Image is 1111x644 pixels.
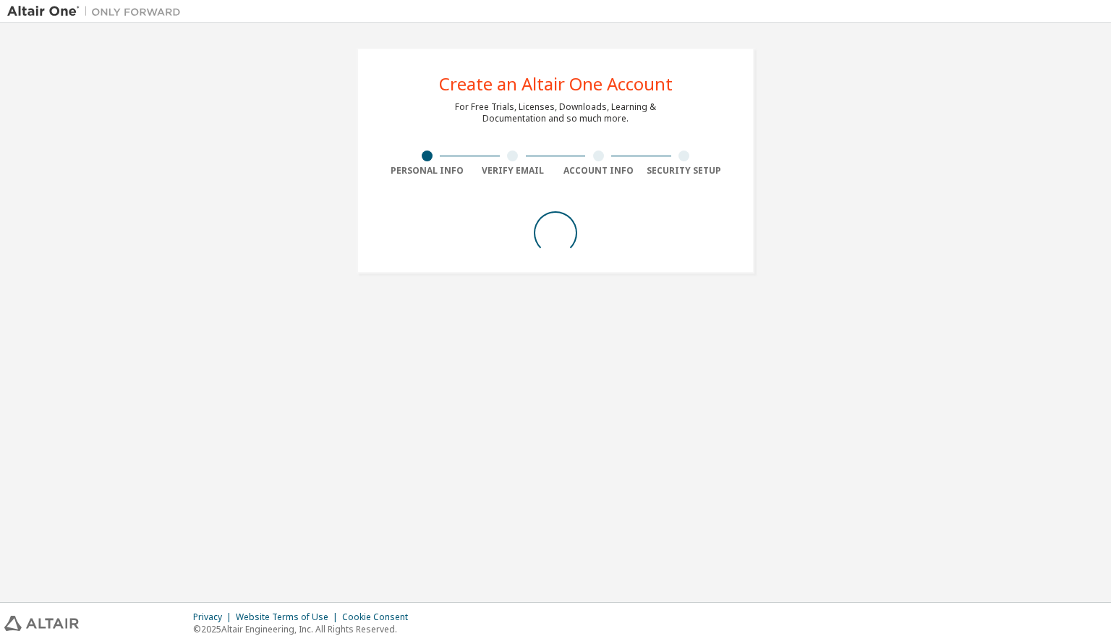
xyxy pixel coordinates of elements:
div: Privacy [193,611,236,623]
div: For Free Trials, Licenses, Downloads, Learning & Documentation and so much more. [455,101,656,124]
div: Personal Info [384,165,470,177]
div: Security Setup [642,165,728,177]
div: Website Terms of Use [236,611,342,623]
p: © 2025 Altair Engineering, Inc. All Rights Reserved. [193,623,417,635]
div: Account Info [555,165,642,177]
img: altair_logo.svg [4,616,79,631]
img: Altair One [7,4,188,19]
div: Cookie Consent [342,611,417,623]
div: Verify Email [470,165,556,177]
div: Create an Altair One Account [439,75,673,93]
